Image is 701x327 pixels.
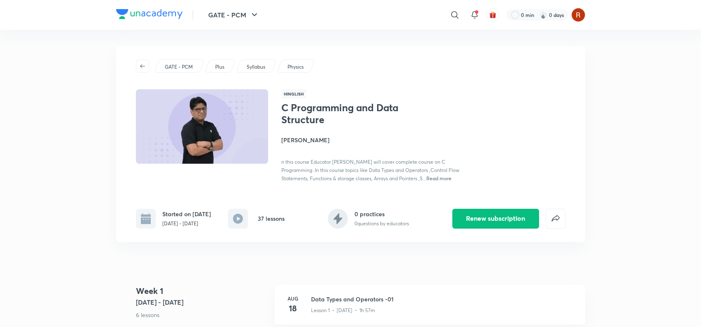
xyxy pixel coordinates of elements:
a: GATE - PCM [163,63,194,71]
p: 6 lessons [136,310,268,319]
span: Hinglish [281,89,306,98]
p: Lesson 1 • [DATE] • 1h 57m [311,307,375,314]
h4: 18 [285,302,301,315]
h1: C Programming and Data Structure [281,102,416,126]
img: Thumbnail [134,88,269,165]
button: false [546,209,566,229]
p: Plus [215,63,224,71]
h4: [PERSON_NAME] [281,136,466,144]
img: streak [539,11,547,19]
h6: Started on [DATE] [162,210,211,218]
span: Read more [426,175,451,181]
a: Plus [214,63,226,71]
img: avatar [489,11,497,19]
h5: [DATE] - [DATE] [136,297,268,307]
a: Physics [286,63,305,71]
a: Syllabus [245,63,266,71]
button: Renew subscription [452,209,539,229]
h6: Aug [285,295,301,302]
p: 0 questions by educators [354,220,409,227]
a: Company Logo [116,9,183,21]
button: avatar [486,8,499,21]
h4: Week 1 [136,285,268,297]
h6: 37 lessons [258,214,285,223]
p: Physics [288,63,304,71]
img: Company Logo [116,9,183,19]
p: [DATE] - [DATE] [162,220,211,227]
h6: 0 practices [354,210,409,218]
button: GATE - PCM [203,7,264,23]
h3: Data Types and Operators -01 [311,295,575,303]
p: Syllabus [247,63,265,71]
span: n this course Educator [PERSON_NAME] will cover complete course on C Programming .In this course ... [281,159,459,181]
p: GATE - PCM [165,63,193,71]
img: Rupsha chowdhury [571,8,585,22]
